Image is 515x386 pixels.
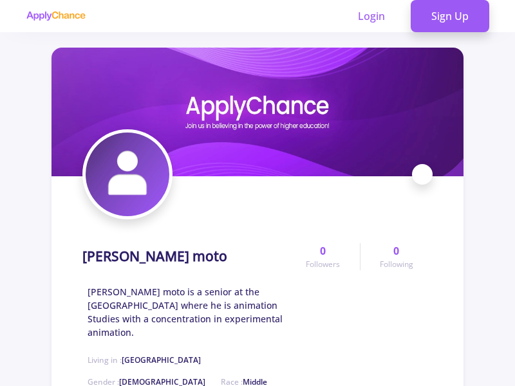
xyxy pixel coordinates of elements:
[306,259,340,270] span: Followers
[26,11,86,21] img: applychance logo text only
[82,248,227,264] h1: [PERSON_NAME] moto
[88,354,201,365] span: Living in :
[360,243,433,270] a: 0Following
[51,48,464,176] img: cheri motocover image
[393,243,399,259] span: 0
[86,133,169,216] img: cheri motoavatar
[286,243,359,270] a: 0Followers
[88,285,286,339] span: [PERSON_NAME] moto is a senior at the [GEOGRAPHIC_DATA] where he is animation Studies with a conc...
[122,354,201,365] span: [GEOGRAPHIC_DATA]
[320,243,326,259] span: 0
[380,259,413,270] span: Following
